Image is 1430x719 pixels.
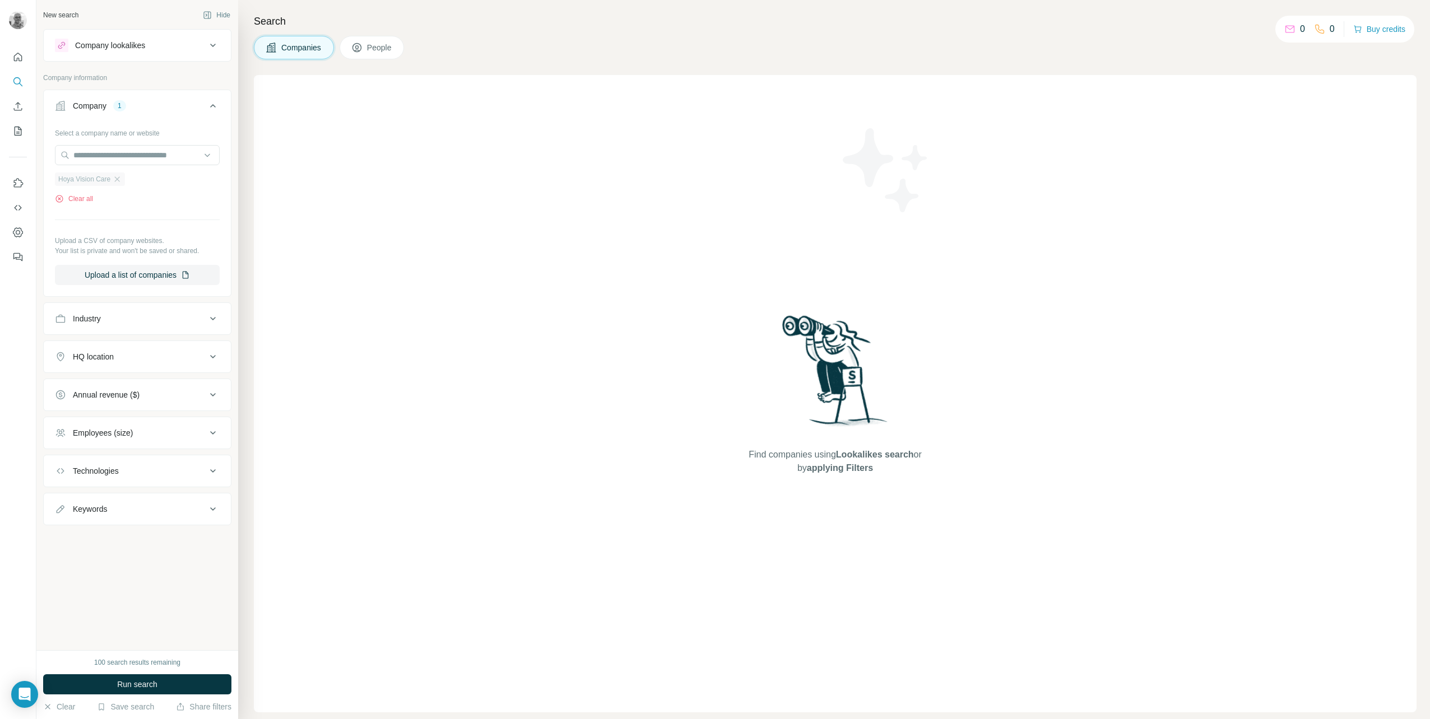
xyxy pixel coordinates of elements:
button: Dashboard [9,222,27,242]
p: Your list is private and won't be saved or shared. [55,246,220,256]
span: Run search [117,679,157,690]
button: Run search [43,674,231,694]
span: applying Filters [807,463,873,473]
button: Company1 [44,92,231,124]
div: Annual revenue ($) [73,389,140,400]
div: HQ location [73,351,114,362]
button: Use Surfe API [9,198,27,218]
div: Employees (size) [73,427,133,438]
p: 0 [1300,22,1305,36]
span: Hoya Vision Care [58,174,110,184]
div: Company [73,100,106,111]
p: Company information [43,73,231,83]
span: Lookalikes search [836,450,914,459]
button: Industry [44,305,231,332]
h4: Search [254,13,1417,29]
div: Open Intercom Messenger [11,681,38,708]
button: Buy credits [1353,21,1405,37]
img: Surfe Illustration - Woman searching with binoculars [777,312,894,437]
button: Company lookalikes [44,32,231,59]
button: Share filters [176,701,231,712]
button: Technologies [44,457,231,484]
button: Annual revenue ($) [44,381,231,408]
button: Upload a list of companies [55,265,220,285]
p: Upload a CSV of company websites. [55,236,220,246]
button: Feedback [9,247,27,267]
button: Use Surfe on LinkedIn [9,173,27,193]
span: Companies [281,42,322,53]
p: 0 [1330,22,1335,36]
div: Select a company name or website [55,124,220,138]
div: Keywords [73,503,107,515]
div: 1 [113,101,126,111]
img: Avatar [9,11,27,29]
div: Company lookalikes [75,40,145,51]
button: My lists [9,121,27,141]
div: Industry [73,313,101,324]
button: Employees (size) [44,419,231,446]
button: HQ location [44,343,231,370]
span: Find companies using or by [745,448,925,475]
button: Keywords [44,496,231,522]
button: Clear all [55,194,93,204]
div: 100 search results remaining [94,657,180,667]
div: Technologies [73,465,119,477]
span: People [367,42,393,53]
div: New search [43,10,78,20]
button: Search [9,72,27,92]
button: Clear [43,701,75,712]
button: Enrich CSV [9,96,27,116]
button: Hide [195,7,238,24]
button: Quick start [9,47,27,67]
img: Surfe Illustration - Stars [835,120,936,221]
button: Save search [97,701,154,712]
